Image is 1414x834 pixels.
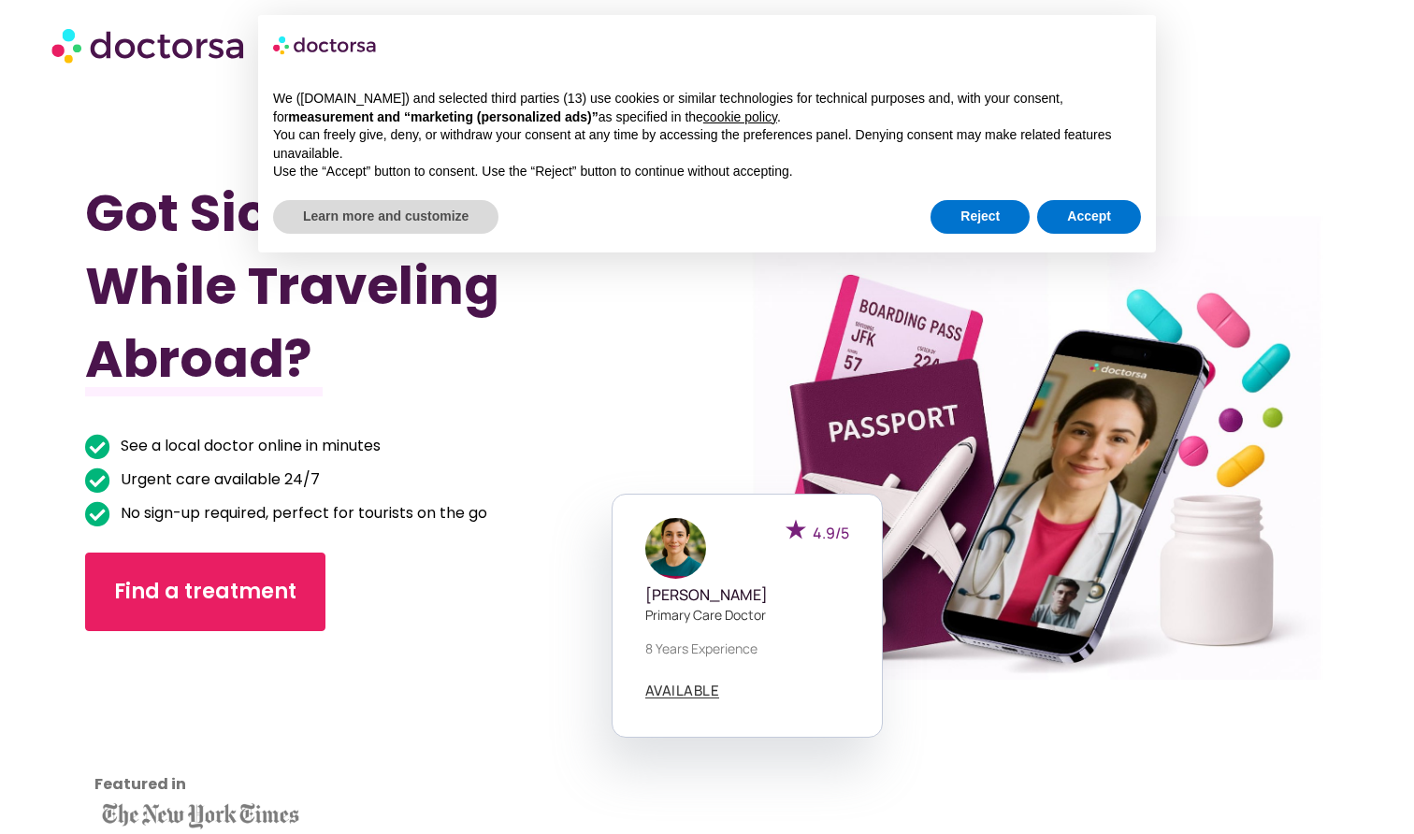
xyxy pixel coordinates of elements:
button: Accept [1037,200,1141,234]
h1: Got Sick While Traveling Abroad? [85,177,614,395]
a: Find a treatment [85,553,325,631]
strong: Featured in [94,773,186,795]
a: AVAILABLE [645,683,720,698]
p: Use the “Accept” button to consent. Use the “Reject” button to continue without accepting. [273,163,1141,181]
p: 8 years experience [645,639,849,658]
span: 4.9/5 [813,523,849,543]
button: Reject [931,200,1030,234]
p: We ([DOMAIN_NAME]) and selected third parties (13) use cookies or similar technologies for techni... [273,90,1141,126]
span: Urgent care available 24/7 [116,467,320,493]
strong: measurement and “marketing (personalized ads)” [288,109,598,124]
p: You can freely give, deny, or withdraw your consent at any time by accessing the preferences pane... [273,126,1141,163]
p: Primary care doctor [645,605,849,625]
img: logo [273,30,378,60]
span: AVAILABLE [645,683,720,697]
span: No sign-up required, perfect for tourists on the go [116,500,487,526]
button: Learn more and customize [273,200,498,234]
iframe: Customer reviews powered by Trustpilot [94,659,263,799]
span: See a local doctor online in minutes [116,433,381,459]
h5: [PERSON_NAME] [645,586,849,604]
a: cookie policy [703,109,777,124]
span: Find a treatment [114,577,296,607]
